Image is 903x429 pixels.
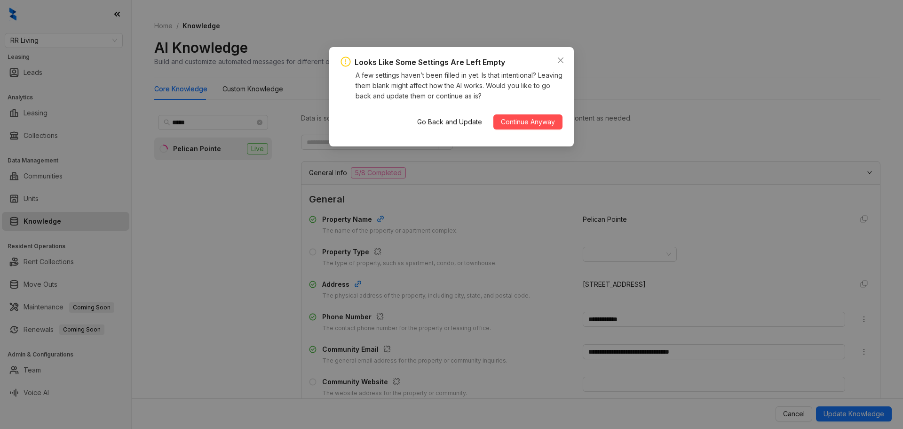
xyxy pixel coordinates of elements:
button: Go Back and Update [410,114,490,130]
span: Continue Anyway [501,117,555,127]
span: close [557,57,564,64]
div: Looks Like Some Settings Are Left Empty [355,57,505,68]
button: Close [553,53,568,68]
span: Go Back and Update [417,117,482,127]
button: Continue Anyway [493,114,562,130]
div: A few settings haven’t been filled in yet. Is that intentional? Leaving them blank might affect h... [356,70,562,101]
